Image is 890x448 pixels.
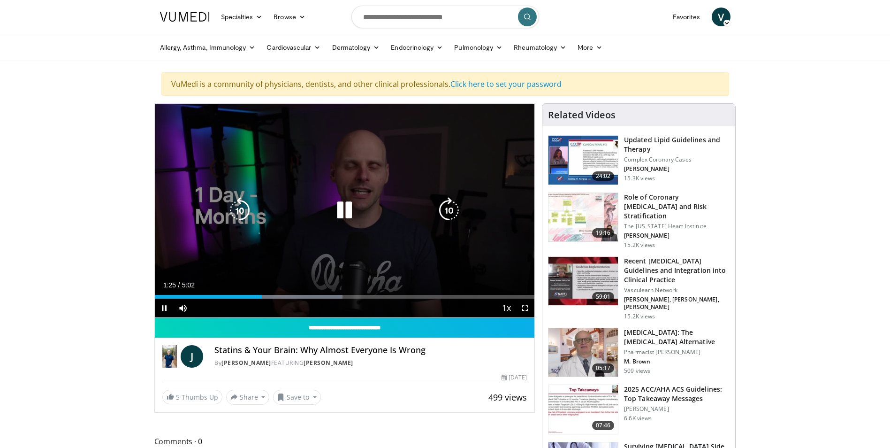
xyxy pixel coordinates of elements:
[624,223,730,230] p: The [US_STATE] Heart Institute
[624,405,730,413] p: [PERSON_NAME]
[162,345,177,368] img: Dr. Jordan Rennicke
[181,345,203,368] a: J
[221,359,271,367] a: [PERSON_NAME]
[624,415,652,422] p: 6.6K views
[273,390,321,405] button: Save to
[174,299,192,317] button: Mute
[163,281,176,289] span: 1:25
[624,156,730,163] p: Complex Coronary Cases
[572,38,608,57] a: More
[516,299,534,317] button: Fullscreen
[548,385,618,434] img: 369ac253-1227-4c00-b4e1-6e957fd240a8.150x105_q85_crop-smart_upscale.jpg
[548,328,730,378] a: 05:17 [MEDICAL_DATA]: The [MEDICAL_DATA] Alternative Pharmacist [PERSON_NAME] M. Brown 509 views
[592,363,615,373] span: 05:17
[268,8,311,26] a: Browse
[624,358,730,365] p: M. Brown
[488,392,527,403] span: 499 views
[385,38,449,57] a: Endocrinology
[548,136,618,185] img: 77f671eb-9394-4acc-bc78-a9f077f94e00.150x105_q85_crop-smart_upscale.jpg
[548,135,730,185] a: 24:02 Updated Lipid Guidelines and Therapy Complex Coronary Cases [PERSON_NAME] 15.3K views
[624,175,655,182] p: 15.3K views
[624,313,655,320] p: 15.2K views
[624,286,730,294] p: Vasculearn Network
[155,295,535,299] div: Progress Bar
[624,348,730,356] p: Pharmacist [PERSON_NAME]
[624,385,730,403] h3: 2025 ACC/AHA ACS Guidelines: Top Takeaway Messages
[450,79,562,89] a: Click here to set your password
[351,6,539,28] input: Search topics, interventions
[548,109,616,121] h4: Related Videos
[624,328,730,347] h3: [MEDICAL_DATA]: The [MEDICAL_DATA] Alternative
[182,281,195,289] span: 5:02
[548,385,730,434] a: 07:46 2025 ACC/AHA ACS Guidelines: Top Takeaway Messages [PERSON_NAME] 6.6K views
[548,193,618,242] img: 1efa8c99-7b8a-4ab5-a569-1c219ae7bd2c.150x105_q85_crop-smart_upscale.jpg
[261,38,326,57] a: Cardiovascular
[502,373,527,382] div: [DATE]
[508,38,572,57] a: Rheumatology
[154,435,535,448] span: Comments 0
[624,135,730,154] h3: Updated Lipid Guidelines and Therapy
[161,72,729,96] div: VuMedi is a community of physicians, dentists, and other clinical professionals.
[178,281,180,289] span: /
[214,345,527,355] h4: Statins & Your Brain: Why Almost Everyone Is Wrong
[449,38,508,57] a: Pulmonology
[176,393,180,402] span: 5
[592,228,615,238] span: 19:16
[624,296,730,311] p: [PERSON_NAME], [PERSON_NAME], [PERSON_NAME]
[667,8,706,26] a: Favorites
[592,421,615,430] span: 07:46
[327,38,386,57] a: Dermatology
[154,38,261,57] a: Allergy, Asthma, Immunology
[215,8,268,26] a: Specialties
[226,390,270,405] button: Share
[162,390,222,404] a: 5 Thumbs Up
[624,193,730,221] h3: Role of Coronary [MEDICAL_DATA] and Risk Stratification
[624,232,730,239] p: [PERSON_NAME]
[304,359,353,367] a: [PERSON_NAME]
[712,8,730,26] a: V
[624,367,650,375] p: 509 views
[497,299,516,317] button: Playback Rate
[592,292,615,301] span: 59:01
[155,104,535,318] video-js: Video Player
[548,328,618,377] img: ce9609b9-a9bf-4b08-84dd-8eeb8ab29fc6.150x105_q85_crop-smart_upscale.jpg
[160,12,210,22] img: VuMedi Logo
[155,299,174,317] button: Pause
[624,256,730,285] h3: Recent [MEDICAL_DATA] Guidelines and Integration into Clinical Practice
[548,193,730,249] a: 19:16 Role of Coronary [MEDICAL_DATA] and Risk Stratification The [US_STATE] Heart Institute [PER...
[548,257,618,306] img: 87825f19-cf4c-4b91-bba1-ce218758c6bb.150x105_q85_crop-smart_upscale.jpg
[624,165,730,173] p: [PERSON_NAME]
[548,256,730,320] a: 59:01 Recent [MEDICAL_DATA] Guidelines and Integration into Clinical Practice Vasculearn Network ...
[592,171,615,181] span: 24:02
[214,359,527,367] div: By FEATURING
[624,241,655,249] p: 15.2K views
